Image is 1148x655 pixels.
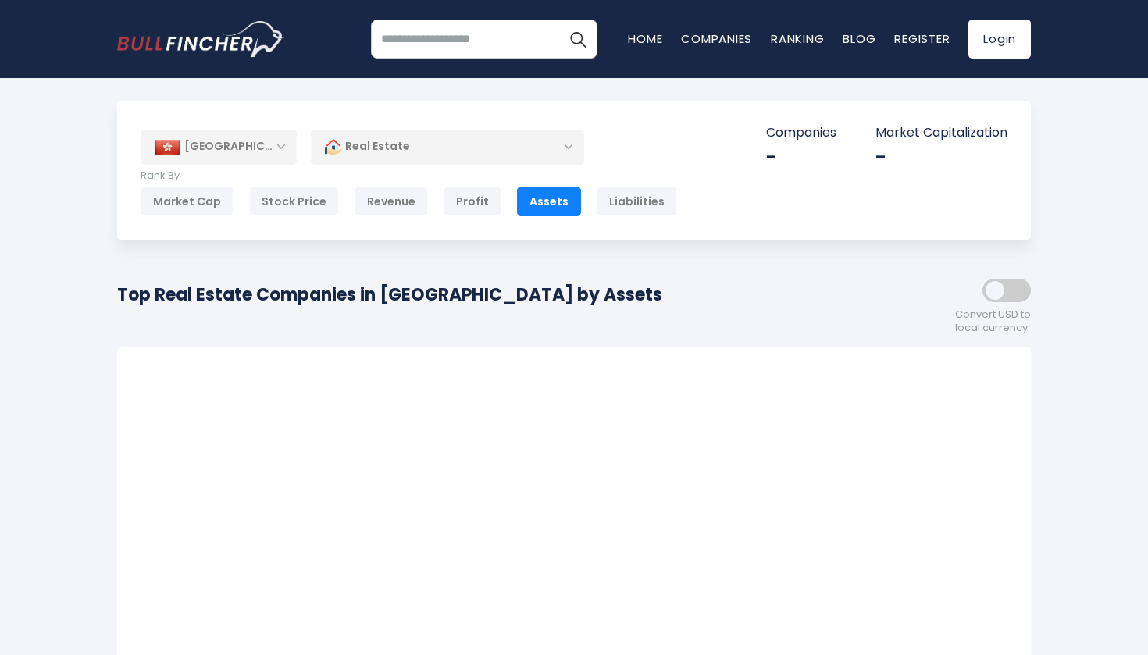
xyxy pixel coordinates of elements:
button: Search [558,20,597,59]
p: Rank By [141,169,677,183]
div: [GEOGRAPHIC_DATA] [141,130,297,164]
div: Assets [517,187,581,216]
div: - [766,145,836,169]
div: Profit [444,187,501,216]
p: Market Capitalization [875,125,1007,141]
div: Market Cap [141,187,234,216]
div: Real Estate [311,129,584,165]
h1: Top Real Estate Companies in [GEOGRAPHIC_DATA] by Assets [117,282,662,308]
div: - [875,145,1007,169]
a: Go to homepage [117,21,285,57]
a: Ranking [771,30,824,47]
a: Login [968,20,1031,59]
a: Register [894,30,950,47]
p: Companies [766,125,836,141]
a: Blog [843,30,875,47]
div: Stock Price [249,187,339,216]
span: Convert USD to local currency [955,308,1031,335]
div: Liabilities [597,187,677,216]
div: Revenue [355,187,428,216]
img: bullfincher logo [117,21,285,57]
a: Companies [681,30,752,47]
a: Home [628,30,662,47]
